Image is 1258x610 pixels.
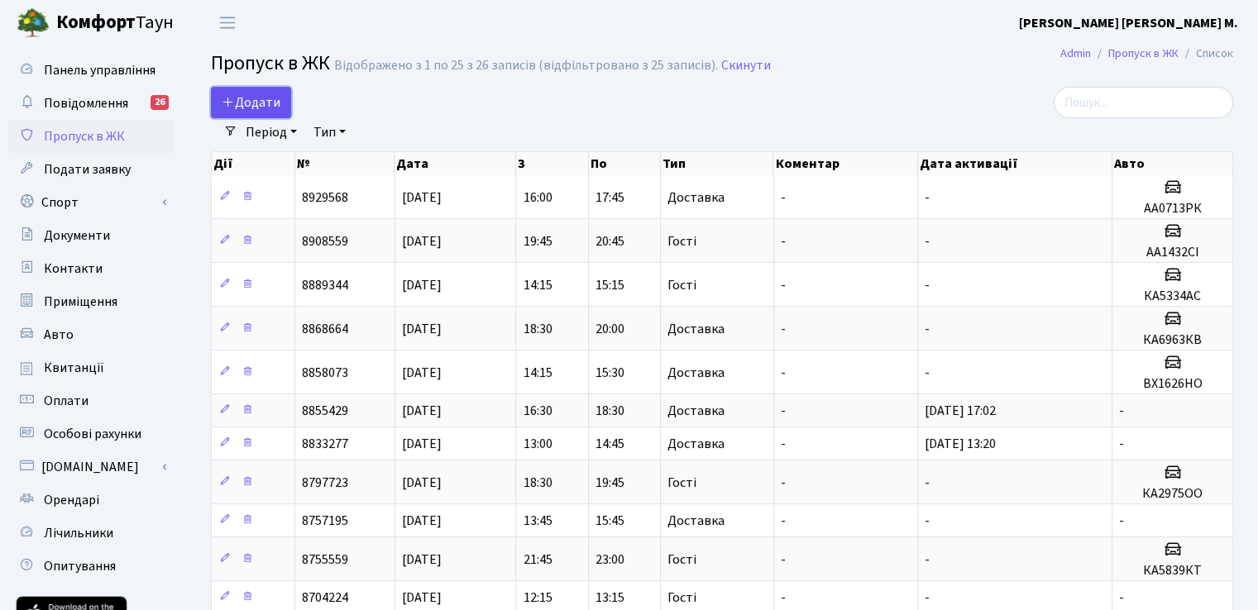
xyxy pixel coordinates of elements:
[667,366,725,379] span: Доставка
[918,152,1112,175] th: Дата активації
[8,550,174,583] a: Опитування
[523,512,552,530] span: 13:45
[925,589,930,607] span: -
[596,364,624,382] span: 15:30
[596,232,624,250] span: 20:45
[781,320,786,338] span: -
[402,320,442,338] span: [DATE]
[8,450,174,484] a: [DOMAIN_NAME]
[8,484,174,517] a: Орендарі
[1119,563,1226,579] h5: КА5839КТ
[1119,201,1226,217] h5: АА0713РК
[302,232,348,250] span: 8908559
[667,279,696,292] span: Гості
[212,152,295,175] th: Дії
[222,93,280,112] span: Додати
[44,392,88,410] span: Оплати
[44,61,155,79] span: Панель управління
[402,512,442,530] span: [DATE]
[395,152,516,175] th: Дата
[1108,45,1179,62] a: Пропуск в ЖК
[925,550,930,569] span: -
[781,276,786,294] span: -
[8,87,174,120] a: Повідомлення26
[667,553,696,566] span: Гості
[8,54,174,87] a: Панель управління
[402,435,442,453] span: [DATE]
[596,402,624,420] span: 18:30
[925,435,996,453] span: [DATE] 13:20
[44,326,74,344] span: Авто
[1119,245,1226,260] h5: АА1432СІ
[8,318,174,351] a: Авто
[8,417,174,450] a: Особові рахунки
[523,435,552,453] span: 13:00
[781,512,786,530] span: -
[44,94,128,112] span: Повідомлення
[302,550,348,569] span: 8755559
[523,320,552,338] span: 18:30
[302,589,348,607] span: 8704224
[523,402,552,420] span: 16:30
[17,7,50,40] img: logo.png
[402,402,442,420] span: [DATE]
[925,474,930,492] span: -
[56,9,174,37] span: Таун
[667,591,696,604] span: Гості
[44,359,104,377] span: Квитанції
[781,474,786,492] span: -
[773,152,917,175] th: Коментар
[1054,87,1233,118] input: Пошук...
[1060,45,1091,62] a: Admin
[8,517,174,550] a: Лічильники
[925,402,996,420] span: [DATE] 17:02
[781,232,786,250] span: -
[1119,589,1124,607] span: -
[8,252,174,285] a: Контакти
[302,435,348,453] span: 8833277
[596,435,624,453] span: 14:45
[1119,332,1226,348] h5: КА6963КВ
[8,153,174,186] a: Подати заявку
[516,152,588,175] th: З
[8,351,174,384] a: Квитанції
[211,87,291,118] a: Додати
[925,188,930,207] span: -
[596,550,624,569] span: 23:00
[151,95,169,110] div: 26
[781,550,786,569] span: -
[721,58,771,74] a: Скинути
[302,512,348,530] span: 8757195
[667,437,725,450] span: Доставка
[781,188,786,207] span: -
[302,402,348,420] span: 8855429
[523,232,552,250] span: 19:45
[596,276,624,294] span: 15:15
[523,474,552,492] span: 18:30
[925,320,930,338] span: -
[44,226,110,245] span: Документи
[523,188,552,207] span: 16:00
[44,260,103,278] span: Контакти
[56,9,136,36] b: Комфорт
[925,364,930,382] span: -
[667,514,725,527] span: Доставка
[661,152,773,175] th: Тип
[1119,402,1124,420] span: -
[402,474,442,492] span: [DATE]
[44,127,125,145] span: Пропуск в ЖК
[589,152,661,175] th: По
[1036,36,1258,71] nav: breadcrumb
[781,435,786,453] span: -
[402,550,442,569] span: [DATE]
[596,188,624,207] span: 17:45
[8,120,174,153] a: Пропуск в ЖК
[523,550,552,569] span: 21:45
[781,402,786,420] span: -
[302,276,348,294] span: 8889344
[1119,512,1124,530] span: -
[667,476,696,489] span: Гості
[402,364,442,382] span: [DATE]
[596,512,624,530] span: 15:45
[207,9,248,36] button: Переключити навігацію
